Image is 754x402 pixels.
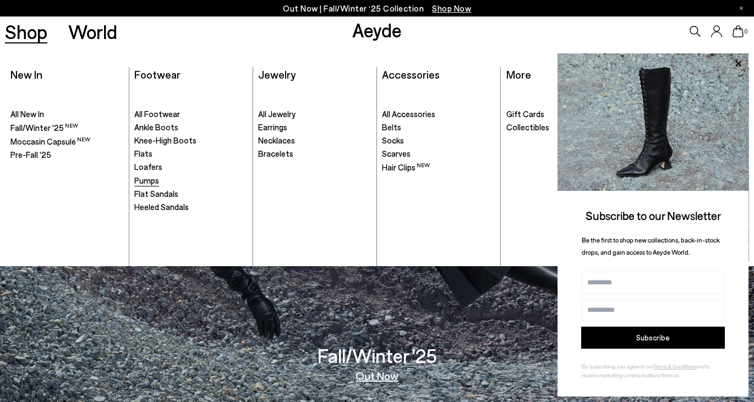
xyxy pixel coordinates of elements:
a: Aeyde [352,18,402,41]
a: Gift Cards [506,109,620,120]
a: Hair Clips [382,162,495,173]
a: Fall/Winter '25 [10,122,123,134]
h3: Fall/Winter '25 [318,346,437,365]
span: By subscribing, you agree to our [582,363,653,370]
a: Flats [134,148,247,159]
span: Bracelets [258,148,293,158]
span: Ankle Boots [134,122,178,132]
a: Belts [382,122,495,133]
span: Pumps [134,175,159,185]
a: Terms & Conditions [653,363,696,370]
p: Out Now | Fall/Winter ‘25 Collection [283,2,471,15]
span: Fall/Winter '25 [10,123,78,133]
span: Belts [382,122,401,132]
a: All Accessories [382,109,495,120]
span: Gift Cards [506,109,544,119]
a: Scarves [382,148,495,159]
span: All New In [10,109,44,119]
span: Be the first to shop new collections, back-in-stock drops, and gain access to Aeyde World. [582,236,720,256]
a: Bracelets [258,148,371,159]
span: Heeled Sandals [134,202,189,212]
a: 0 [733,25,744,37]
a: Pre-Fall '25 [10,150,123,161]
a: More [506,68,531,81]
a: Socks [382,135,495,146]
a: Shop [5,22,47,41]
span: Moccasin Capsule [10,136,90,146]
a: Loafers [134,162,247,173]
a: World [68,22,117,41]
a: All New In [10,109,123,120]
img: 2a6287a1333c9a56320fd6e7b3c4a9a9.jpg [558,53,748,191]
a: Out Now [356,370,398,381]
a: All Jewelry [258,109,371,120]
span: Socks [382,135,404,145]
span: Collectibles [506,122,549,132]
a: Accessories [382,68,440,81]
a: Collectibles [506,122,620,133]
a: Heeled Sandals [134,202,247,213]
a: Earrings [258,122,371,133]
a: New In [10,68,42,81]
span: Scarves [382,148,411,158]
a: Necklaces [258,135,371,146]
a: Pumps [134,175,247,186]
span: Flats [134,148,152,158]
span: All Footwear [134,109,180,119]
button: Subscribe [581,327,725,349]
span: All Accessories [382,109,435,119]
a: Footwear [134,68,181,81]
span: Earrings [258,122,287,132]
span: Pre-Fall '25 [10,150,51,159]
span: All Jewelry [258,109,296,119]
span: Flat Sandals [134,189,178,199]
span: Navigate to /collections/new-in [432,3,471,13]
span: Subscribe to our Newsletter [586,208,721,222]
a: Ankle Boots [134,122,247,133]
a: Flat Sandals [134,189,247,200]
a: Moccasin Capsule [10,136,123,147]
a: All Footwear [134,109,247,120]
span: Loafers [134,162,162,172]
a: Knee-High Boots [134,135,247,146]
span: 0 [744,29,749,35]
a: Jewelry [258,68,296,81]
span: Necklaces [258,135,295,145]
span: Knee-High Boots [134,135,196,145]
span: Hair Clips [382,162,430,172]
